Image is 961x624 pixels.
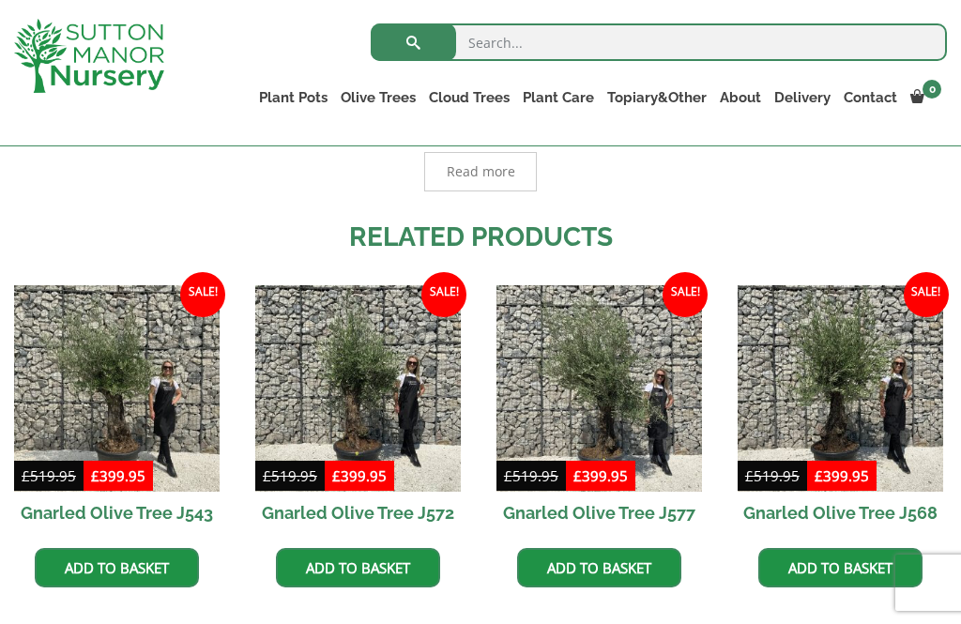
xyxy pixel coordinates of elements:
[22,466,76,485] bdi: 519.95
[91,466,99,485] span: £
[263,466,317,485] bdi: 519.95
[496,285,702,533] a: Sale! Gnarled Olive Tree J577
[517,548,681,587] a: Add to basket: “Gnarled Olive Tree J577”
[758,548,923,587] a: Add to basket: “Gnarled Olive Tree J568”
[663,272,708,317] span: Sale!
[573,466,582,485] span: £
[276,548,440,587] a: Add to basket: “Gnarled Olive Tree J572”
[504,466,512,485] span: £
[745,466,754,485] span: £
[371,23,947,61] input: Search...
[263,466,271,485] span: £
[904,272,949,317] span: Sale!
[768,84,837,111] a: Delivery
[332,466,341,485] span: £
[255,285,461,491] img: Gnarled Olive Tree J572
[91,466,145,485] bdi: 399.95
[745,466,800,485] bdi: 519.95
[573,466,628,485] bdi: 399.95
[496,285,702,491] img: Gnarled Olive Tree J577
[14,19,164,93] img: logo
[14,285,220,533] a: Sale! Gnarled Olive Tree J543
[815,466,823,485] span: £
[332,466,387,485] bdi: 399.95
[923,80,941,99] span: 0
[421,272,466,317] span: Sale!
[815,466,869,485] bdi: 399.95
[14,285,220,491] img: Gnarled Olive Tree J543
[14,492,220,534] h2: Gnarled Olive Tree J543
[180,272,225,317] span: Sale!
[601,84,713,111] a: Topiary&Other
[837,84,904,111] a: Contact
[496,492,702,534] h2: Gnarled Olive Tree J577
[504,466,558,485] bdi: 519.95
[516,84,601,111] a: Plant Care
[713,84,768,111] a: About
[904,84,947,111] a: 0
[22,466,30,485] span: £
[738,285,943,533] a: Sale! Gnarled Olive Tree J568
[35,548,199,587] a: Add to basket: “Gnarled Olive Tree J543”
[255,492,461,534] h2: Gnarled Olive Tree J572
[252,84,334,111] a: Plant Pots
[334,84,422,111] a: Olive Trees
[738,285,943,491] img: Gnarled Olive Tree J568
[738,492,943,534] h2: Gnarled Olive Tree J568
[14,218,947,257] h2: Related products
[255,285,461,533] a: Sale! Gnarled Olive Tree J572
[447,165,515,178] span: Read more
[422,84,516,111] a: Cloud Trees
